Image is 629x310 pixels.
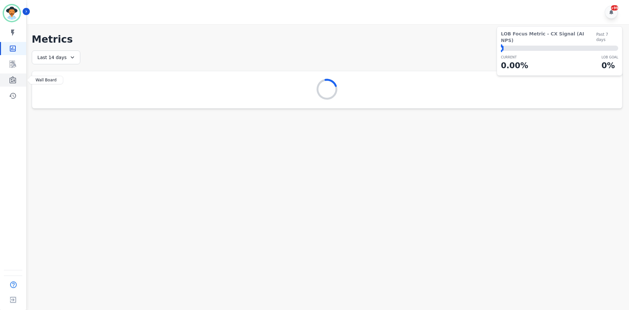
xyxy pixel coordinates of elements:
h1: Metrics [32,33,622,45]
p: CURRENT [501,55,528,60]
span: LOB Focus Metric - CX Signal (AI NPS) [501,31,596,44]
span: Past 7 days [596,32,618,42]
img: Bordered avatar [4,5,20,21]
p: LOB Goal [601,55,618,60]
div: +99 [611,5,618,10]
div: Last 14 days [32,51,80,64]
div: ⬤ [501,46,504,51]
p: 0.00 % [501,60,528,72]
p: 0 % [601,60,618,72]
